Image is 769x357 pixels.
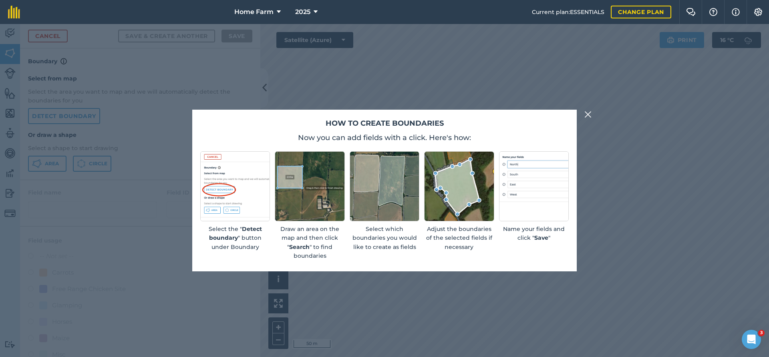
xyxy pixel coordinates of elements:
[532,8,604,16] span: Current plan : ESSENTIALS
[742,330,761,349] iframe: Intercom live chat
[275,225,344,261] p: Draw an area on the map and then click " " to find boundaries
[275,151,344,221] img: Screenshot of an rectangular area drawn on a map
[424,225,494,251] p: Adjust the boundaries of the selected fields if necessary
[534,234,548,241] strong: Save
[200,225,270,251] p: Select the " " button under Boundary
[753,8,763,16] img: A cog icon
[758,330,765,336] span: 3
[611,6,671,18] a: Change plan
[200,132,569,143] p: Now you can add fields with a click. Here's how:
[200,118,569,129] h2: How to create boundaries
[709,8,718,16] img: A question mark icon
[584,110,592,119] img: svg+xml;base64,PHN2ZyB4bWxucz0iaHR0cDovL3d3dy53My5vcmcvMjAwMC9zdmciIHdpZHRoPSIyMiIgaGVpZ2h0PSIzMC...
[732,7,740,17] img: svg+xml;base64,PHN2ZyB4bWxucz0iaHR0cDovL3d3dy53My5vcmcvMjAwMC9zdmciIHdpZHRoPSIxNyIgaGVpZ2h0PSIxNy...
[200,151,270,221] img: Screenshot of detect boundary button
[424,151,494,221] img: Screenshot of an editable boundary
[686,8,696,16] img: Two speech bubbles overlapping with the left bubble in the forefront
[295,7,310,17] span: 2025
[289,243,310,251] strong: Search
[499,151,569,221] img: placeholder
[350,225,419,251] p: Select which boundaries you would like to create as fields
[8,6,20,18] img: fieldmargin Logo
[499,225,569,243] p: Name your fields and click " "
[234,7,274,17] span: Home Farm
[350,151,419,221] img: Screenshot of selected fields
